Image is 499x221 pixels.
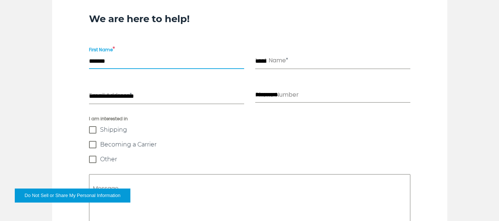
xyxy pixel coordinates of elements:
[89,141,410,148] label: Becoming a Carrier
[100,126,127,134] span: Shipping
[15,189,130,203] button: Do Not Sell or Share My Personal Information
[89,126,410,134] label: Shipping
[89,13,410,25] h3: We are here to help!
[100,141,157,148] span: Becoming a Carrier
[89,156,410,163] label: Other
[89,115,410,122] span: I am interested in
[100,156,117,163] span: Other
